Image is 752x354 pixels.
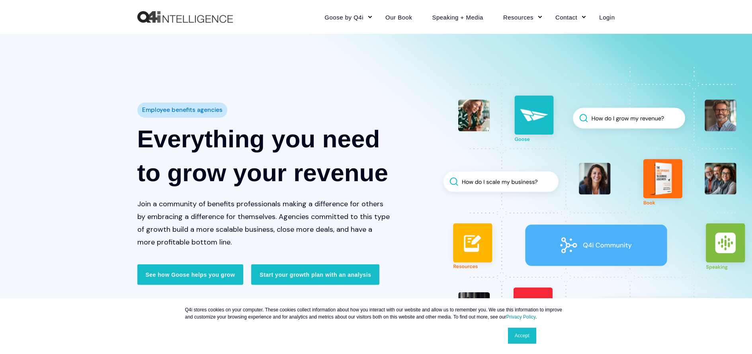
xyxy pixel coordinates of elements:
[185,306,567,321] p: Q4i stores cookies on your computer. These cookies collect information about how you interact wit...
[508,328,536,344] a: Accept
[137,11,233,23] img: Q4intelligence, LLC logo
[137,198,391,248] p: Join a community of benefits professionals making a difference for others by embracing a differen...
[506,314,535,320] a: Privacy Policy
[251,264,379,285] a: Start your growth plan with an analysis
[137,264,244,285] a: See how Goose helps you grow
[137,11,233,23] a: Back to Home
[137,122,391,190] h1: Everything you need to grow your revenue
[142,104,223,116] span: Employee benefits agencies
